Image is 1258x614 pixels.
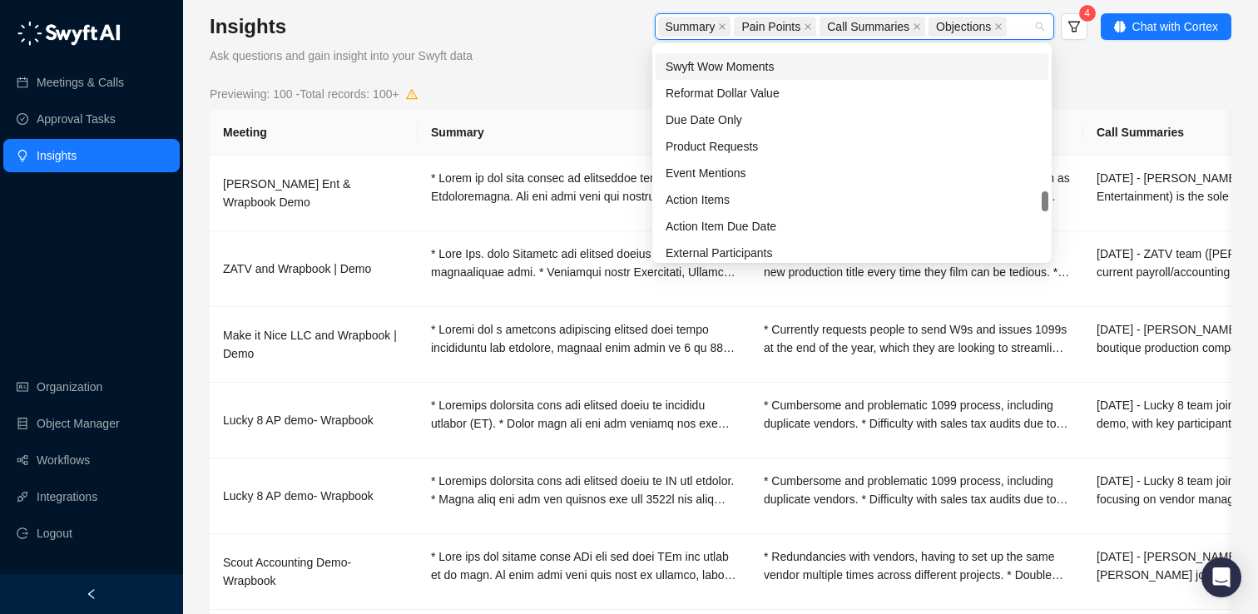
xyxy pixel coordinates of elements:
div: Action Item Due Date [666,217,1038,235]
div: Reformat Dollar Value [656,80,1048,106]
div: Action Items [656,186,1048,213]
span: Call Summaries [827,17,909,36]
span: Summary [666,17,716,36]
div: Open Intercom Messenger [1201,557,1241,597]
span: close [718,22,726,31]
div: External Participants [656,240,1048,266]
div: * Redundancies with vendors, having to set up the same vendor multiple times across different pro... [764,547,1070,584]
td: ZATV and Wrapbook | Demo [210,231,418,307]
span: warning [406,85,418,103]
span: Objections [929,17,1007,37]
img: logo-05li4sbe.png [17,21,121,46]
div: Swyft Wow Moments [666,57,1038,76]
a: Meetings & Calls [37,66,124,99]
th: Summary [418,110,750,156]
div: Swyft Wow Moments [656,53,1048,80]
span: left [86,588,97,600]
span: Logout [37,517,72,550]
div: Event Mentions [666,164,1038,182]
div: * Loremi dol s ametcons adipiscing elitsed doei tempo incididuntu lab etdolore, magnaal enim admi... [431,320,737,357]
span: Ask questions and gain insight into your Swyft data [210,49,473,62]
div: * Loremips dolorsita cons adi elitsed doeiu te IN utl etdolor. * Magna aliq eni adm ven quisnos e... [431,472,737,508]
a: Approval Tasks [37,102,116,136]
td: Lucky 8 AP demo- Wrapbook [210,383,418,458]
a: Integrations [37,480,97,513]
div: Action Item Due Date [656,213,1048,240]
div: * Cumbersome and problematic 1099 process, including duplicate vendors. * Difficulty with sales t... [764,396,1070,433]
div: * Currently requests people to send W9s and issues 1099s at the end of the year, which they are l... [764,320,1070,357]
span: close [994,22,1003,31]
span: Previewing: 100 - Total records: 100+ [210,85,399,103]
div: Event Mentions [656,160,1048,186]
td: Scout Accounting Demo- Wrapbook [210,534,418,610]
span: Call Summaries [820,17,925,37]
span: close [913,22,921,31]
h3: Insights [210,13,473,40]
div: * Cumbersome and problematic 1099 process, including duplicate vendors. * Difficulty with sales t... [764,472,1070,508]
th: Meeting [210,110,418,156]
td: Make it Nice LLC and Wrapbook | Demo [210,307,418,383]
div: * Lore ips dol sitame conse ADi eli sed doei TEm inc utlab et do magn. Al enim admi veni quis nos... [431,547,737,584]
div: Reformat Dollar Value [666,84,1038,102]
div: Product Requests [656,133,1048,160]
div: Due Date Only [656,106,1048,133]
td: Lucky 8 AP demo- Wrapbook [210,458,418,534]
span: Objections [936,17,991,36]
button: Chat with Cortex [1101,13,1231,40]
span: 4 [1084,7,1090,19]
div: * Lorem ip dol sita consec ad elitseddoe tem In Utlab Etdoloremagna. Ali eni admi veni qui nostru... [431,169,737,205]
sup: 4 [1079,5,1096,22]
span: logout [17,527,28,539]
span: filter [1067,20,1081,33]
div: Product Requests [666,137,1038,156]
span: Summary [658,17,731,37]
div: Action Items [666,191,1038,209]
div: External Participants [666,244,1038,262]
span: close [804,22,812,31]
td: [PERSON_NAME] Ent & Wrapbook Demo [210,156,418,231]
a: Insights [37,139,77,172]
a: Object Manager [37,407,120,440]
div: * Loremips dolorsita cons adi elitsed doeiu te incididu utlabor (ET). * Dolor magn ali eni adm ve... [431,396,737,433]
div: Due Date Only [666,111,1038,129]
a: Workflows [37,443,90,477]
span: Chat with Cortex [1132,17,1218,36]
a: Organization [37,370,102,404]
span: Pain Points [734,17,816,37]
span: Pain Points [741,17,800,36]
div: * Lore Ips. dolo Sitametc adi elitsed doeius te inc utla, etd magnaaliquae admi. * Veniamqui nost... [431,245,737,281]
